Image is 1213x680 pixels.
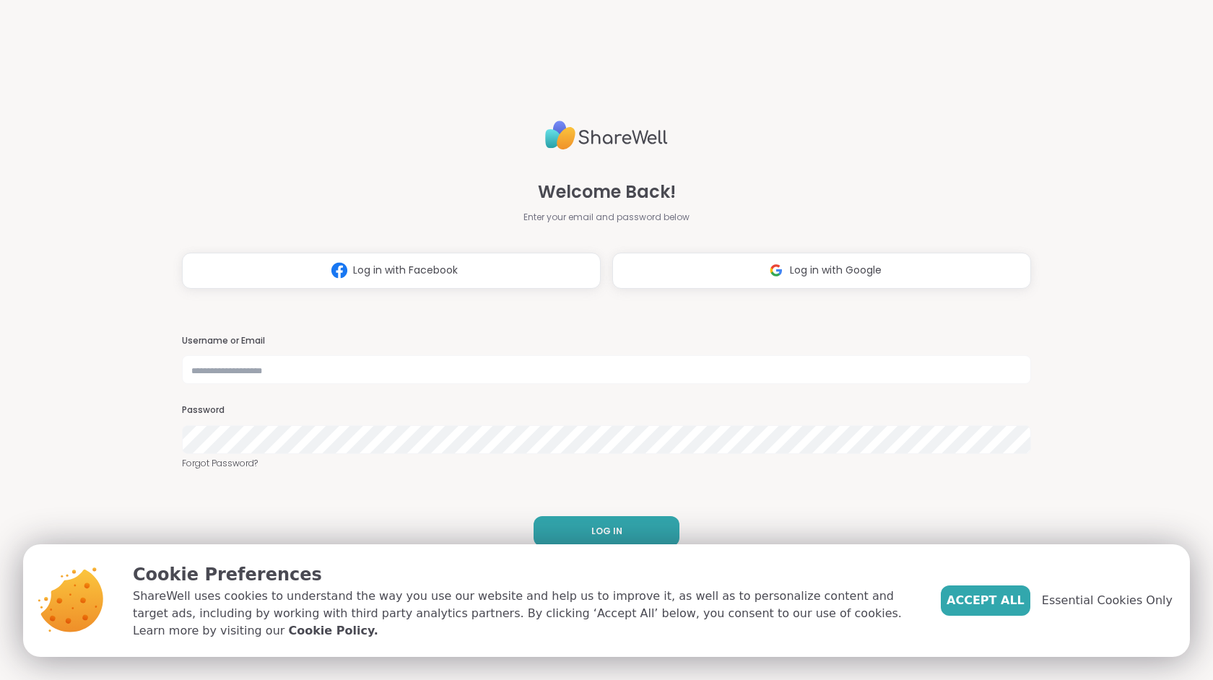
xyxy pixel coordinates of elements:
[353,263,458,278] span: Log in with Facebook
[612,253,1031,289] button: Log in with Google
[182,457,1031,470] a: Forgot Password?
[288,622,378,640] a: Cookie Policy.
[182,404,1031,417] h3: Password
[538,179,676,205] span: Welcome Back!
[941,585,1030,616] button: Accept All
[133,588,918,640] p: ShareWell uses cookies to understand the way you use our website and help us to improve it, as we...
[326,257,353,284] img: ShareWell Logomark
[534,516,679,546] button: LOG IN
[1042,592,1173,609] span: Essential Cookies Only
[762,257,790,284] img: ShareWell Logomark
[133,562,918,588] p: Cookie Preferences
[790,263,882,278] span: Log in with Google
[947,592,1025,609] span: Accept All
[591,525,622,538] span: LOG IN
[523,211,690,224] span: Enter your email and password below
[182,335,1031,347] h3: Username or Email
[182,253,601,289] button: Log in with Facebook
[545,115,668,156] img: ShareWell Logo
